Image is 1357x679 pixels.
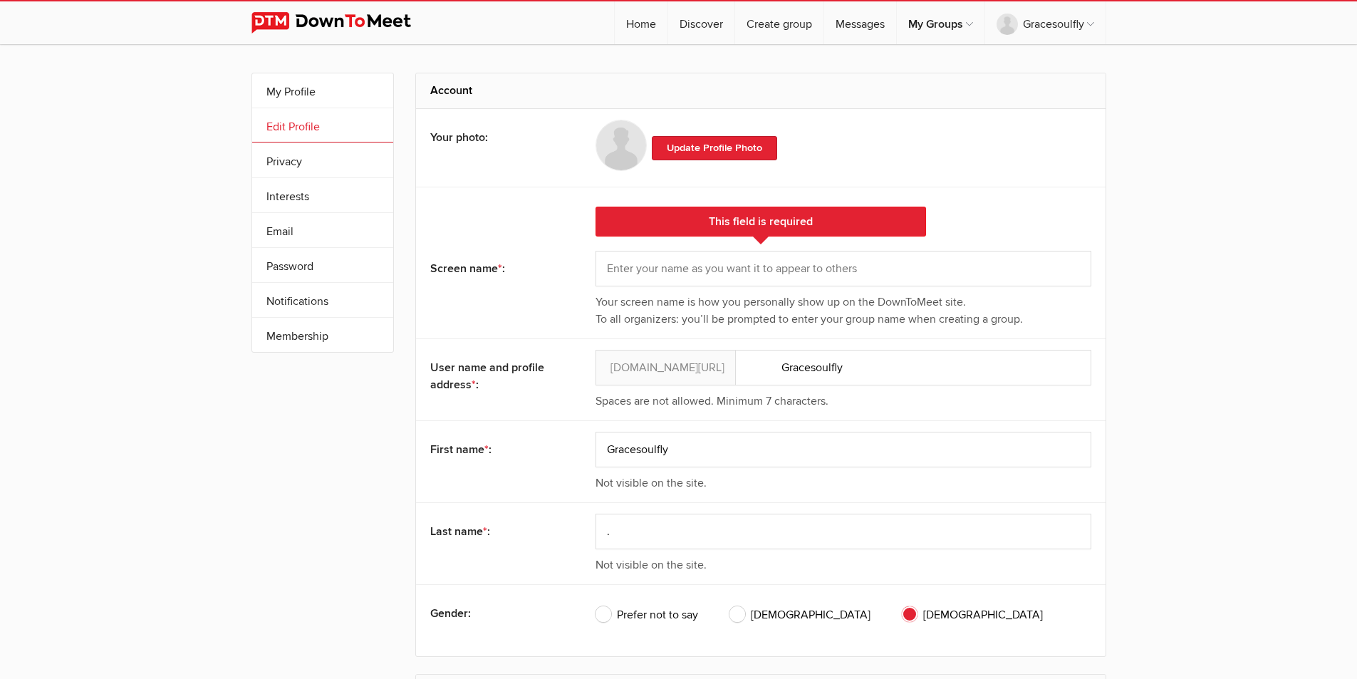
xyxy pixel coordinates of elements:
[430,432,563,467] div: First name :
[430,120,563,155] div: Your photo:
[615,1,667,44] a: Home
[252,143,393,177] a: Privacy
[596,294,1091,328] div: Your screen name is how you personally show up on the DownToMeet site. To all organizers: you’ll ...
[596,475,1091,492] div: Not visible on the site.
[430,596,563,631] div: Gender:
[652,136,777,160] a: Update Profile Photo
[596,120,647,171] img: Your photo
[668,1,734,44] a: Discover
[709,214,813,229] span: This field is required
[252,213,393,247] a: Email
[252,318,393,352] a: Membership
[596,251,1091,286] input: Enter your name as you want it to appear to others
[252,178,393,212] a: Interests
[252,73,393,108] a: My Profile
[596,556,1091,574] div: Not visible on the site.
[596,393,1091,410] div: Spaces are not allowed. Minimum 7 characters.
[729,606,870,623] span: [DEMOGRAPHIC_DATA]
[902,606,1043,623] span: [DEMOGRAPHIC_DATA]
[735,1,823,44] a: Create group
[430,350,563,403] div: User name and profile address :
[430,514,563,549] div: Last name :
[251,12,433,33] img: DownToMeet
[824,1,896,44] a: Messages
[252,248,393,282] a: Password
[985,1,1106,44] a: Gracesoulfly
[596,514,1091,549] input: Enter your last name
[252,108,393,142] a: Edit Profile
[430,251,563,286] div: Screen name :
[596,606,698,623] span: Prefer not to say
[596,432,1091,467] input: Enter your first name
[430,73,1091,108] h2: Account
[897,1,984,44] a: My Groups
[596,350,1091,385] input: Enter your screen name
[252,283,393,317] a: Notifications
